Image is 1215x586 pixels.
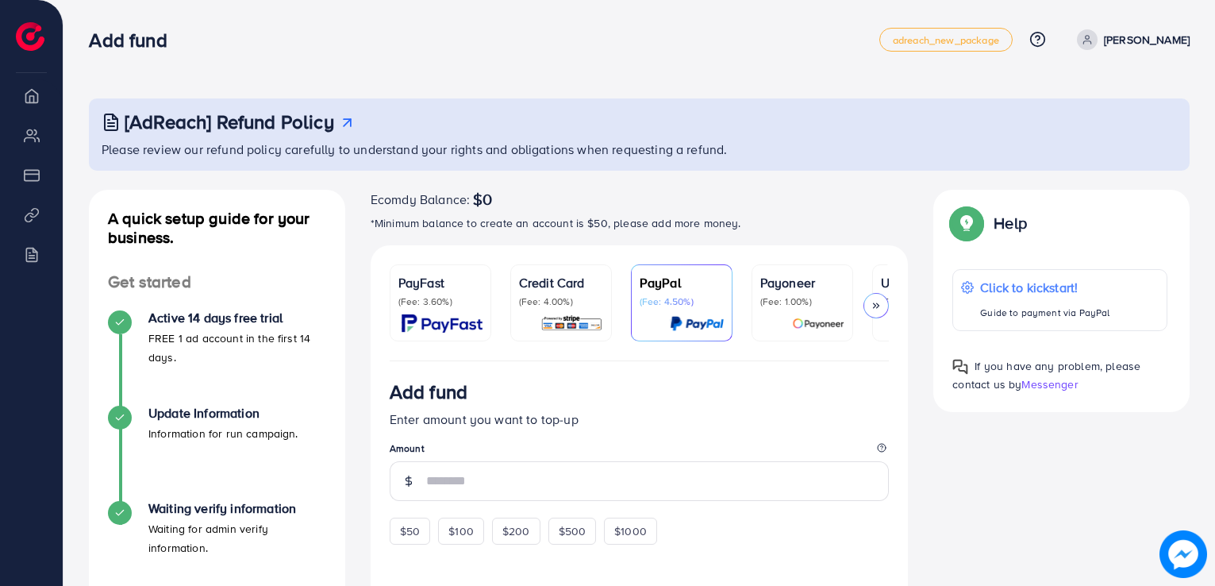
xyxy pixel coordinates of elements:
[148,519,326,557] p: Waiting for admin verify information.
[89,406,345,501] li: Update Information
[89,310,345,406] li: Active 14 days free trial
[1071,29,1190,50] a: [PERSON_NAME]
[760,295,844,308] p: (Fee: 1.00%)
[881,273,965,292] p: USDT
[148,329,326,367] p: FREE 1 ad account in the first 14 days.
[148,424,298,443] p: Information for run campaign.
[398,273,483,292] p: PayFast
[390,410,890,429] p: Enter amount you want to top-up
[792,314,844,333] img: card
[980,303,1109,322] p: Guide to payment via PayPal
[559,523,586,539] span: $500
[1021,376,1078,392] span: Messenger
[16,22,44,51] img: logo
[640,273,724,292] p: PayPal
[402,314,483,333] img: card
[1159,530,1206,577] img: image
[640,295,724,308] p: (Fee: 4.50%)
[502,523,530,539] span: $200
[879,28,1013,52] a: adreach_new_package
[994,214,1027,233] p: Help
[540,314,603,333] img: card
[893,35,999,45] span: adreach_new_package
[952,359,968,375] img: Popup guide
[1104,30,1190,49] p: [PERSON_NAME]
[670,314,724,333] img: card
[980,278,1109,297] p: Click to kickstart!
[400,523,420,539] span: $50
[519,295,603,308] p: (Fee: 4.00%)
[371,190,470,209] span: Ecomdy Balance:
[125,110,334,133] h3: [AdReach] Refund Policy
[519,273,603,292] p: Credit Card
[102,140,1180,159] p: Please review our refund policy carefully to understand your rights and obligations when requesti...
[371,214,909,233] p: *Minimum balance to create an account is $50, please add more money.
[398,295,483,308] p: (Fee: 3.60%)
[390,441,890,461] legend: Amount
[148,406,298,421] h4: Update Information
[148,310,326,326] h4: Active 14 days free trial
[89,29,179,52] h3: Add fund
[448,523,474,539] span: $100
[390,380,467,403] h3: Add fund
[89,272,345,292] h4: Get started
[148,501,326,516] h4: Waiting verify information
[760,273,844,292] p: Payoneer
[952,209,981,237] img: Popup guide
[614,523,647,539] span: $1000
[473,190,492,209] span: $0
[89,209,345,247] h4: A quick setup guide for your business.
[952,358,1140,392] span: If you have any problem, please contact us by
